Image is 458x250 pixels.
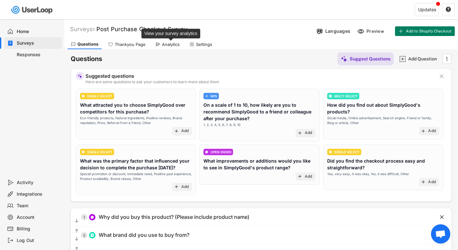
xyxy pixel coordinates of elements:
[115,42,146,47] div: Thankyou Page
[399,56,406,62] img: AddMajor.svg
[350,56,391,62] div: Suggest Questions
[445,7,451,13] button: 
[17,191,59,197] div: Integrations
[99,214,249,220] div: Why did you buy this product? (Please include product name)
[203,157,315,171] div: What improvements or additions would you like to see in SimplyGood's product range?
[85,80,434,84] div: Here are some questions to ask your customers to learn more about them
[341,56,347,62] img: MagicMajor%20%28Purple%29.svg
[77,41,98,47] div: Questions
[418,7,436,12] div: Updates
[334,150,360,154] div: SINGLE SELECT
[181,184,189,190] div: Add
[80,172,192,181] div: Special promotion or discount, Immediate need, Positive past experience, Product availability, Br...
[431,224,450,244] div: Open chat
[17,40,59,46] div: Surveys
[196,42,212,47] div: Settings
[75,218,78,224] text: 
[316,28,323,35] img: Language%20Icon.svg
[327,102,439,115] div: How did you find out about SimplyGood's products?
[205,94,208,98] img: AdjustIcon.svg
[99,232,189,238] div: What brand did you use to buy from?
[82,94,85,98] img: CircleTickMinorWhite.svg
[81,234,87,237] div: 2
[203,102,315,122] div: On a scale of 1 to 10, how likely are you to recommend SimplyGood to a friend or colleague after ...
[174,184,179,189] button: add
[211,94,217,98] div: NPS
[17,214,59,220] div: Account
[174,129,179,134] button: add
[305,130,312,136] div: Add
[80,102,192,115] div: What attracted you to choose SimplyGood over competitors for this purchase?
[17,226,59,232] div: Billing
[408,56,440,62] div: Add Question
[96,26,187,32] font: Post Purchase Checkout Survey
[329,94,332,98] img: ListMajor.svg
[71,55,102,63] h6: Questions
[74,228,79,234] button: 
[81,216,87,219] div: 1
[17,29,59,35] div: Home
[80,116,192,125] div: Eco-friendly products, Natural ingredients, Positive reviews, Brand reputation, Price, Referral f...
[421,179,426,184] button: add
[205,150,208,154] img: ConversationMinor.svg
[446,6,451,12] text: 
[440,214,444,220] text: 
[87,94,112,98] div: SINGLE SELECT
[421,129,426,134] button: add
[334,94,358,98] div: MULTI SELECT
[17,180,59,186] div: Activity
[305,174,312,179] div: Add
[181,129,189,134] div: Add
[77,74,82,78] img: MagicMajor%20%28Purple%29.svg
[70,25,95,33] div: Surveys
[75,228,78,234] text: 
[74,236,79,242] button: 
[440,73,444,80] text: 
[366,28,386,34] div: Preview
[406,29,452,33] span: Add to Shopify Checkout
[211,150,231,154] div: OPEN ENDED
[297,174,302,179] button: add
[87,150,112,154] div: SINGLE SELECT
[85,74,434,78] div: Suggested questions
[438,73,445,80] button: 
[203,122,240,127] div: 1, 2, 3, 4, 5, 6, 7, 8, 9, 10
[428,129,436,134] div: Add
[327,116,439,125] div: Social media, Online advertisement, Search engine, Friend or family, Blog or article, Other
[329,150,332,154] img: CircleTickMinorWhite.svg
[444,54,450,64] button: 
[428,180,436,185] div: Add
[17,203,59,209] div: Team
[297,130,302,136] button: add
[17,237,59,244] div: Log Out
[10,3,55,16] img: userloop-logo-01.svg
[327,157,439,171] div: Did you find the checkout process easy and straightforward?
[439,214,445,220] button: 
[17,52,59,58] div: Responses
[446,55,448,62] text: 
[325,28,350,34] div: Languages
[90,233,94,237] img: ListMajor.svg
[82,150,85,154] img: CircleTickMinorWhite.svg
[162,42,180,47] div: Analytics
[90,215,94,219] img: ConversationMinor.svg
[75,236,78,242] text: 
[80,157,192,171] div: What was the primary factor that influenced your decision to complete the purchase [DATE]?
[327,172,409,176] div: Yes, very easy, It was okay, No, it was difficult, Other
[395,26,455,36] button: Add to Shopify Checkout
[74,218,79,224] button: 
